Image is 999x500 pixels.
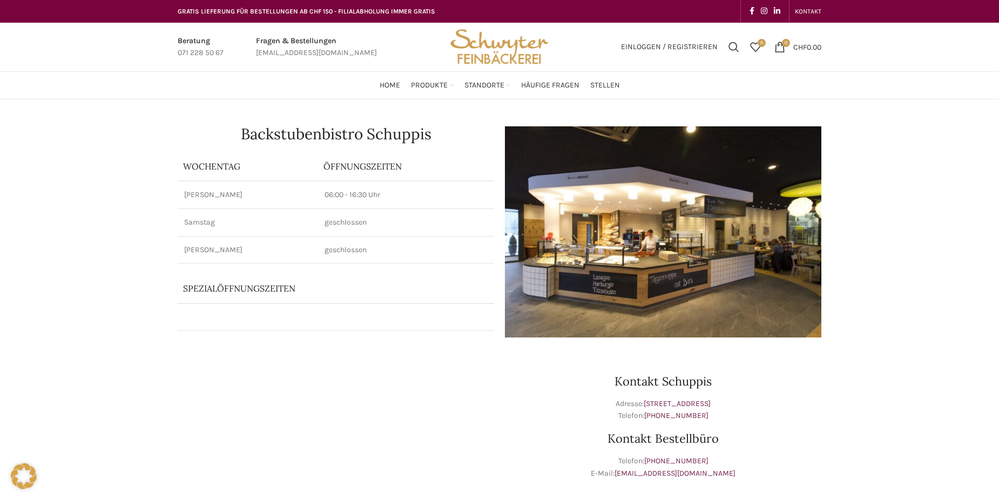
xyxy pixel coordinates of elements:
[644,399,711,408] a: [STREET_ADDRESS]
[769,36,827,58] a: 0 CHF0.00
[521,75,579,96] a: Häufige Fragen
[521,80,579,91] span: Häufige Fragen
[644,411,708,420] a: [PHONE_NUMBER]
[447,23,552,71] img: Bäckerei Schwyter
[447,42,552,51] a: Site logo
[789,1,827,22] div: Secondary navigation
[184,217,312,228] p: Samstag
[411,80,448,91] span: Produkte
[723,36,745,58] a: Suchen
[505,433,821,444] h3: Kontakt Bestellbüro
[616,36,723,58] a: Einloggen / Registrieren
[771,4,784,19] a: Linkedin social link
[178,126,494,141] h1: Backstubenbistro Schuppis
[758,39,766,47] span: 0
[745,36,766,58] div: Meine Wunschliste
[184,245,312,255] p: [PERSON_NAME]
[183,282,436,294] p: Spezialöffnungszeiten
[621,43,718,51] span: Einloggen / Registrieren
[745,36,766,58] a: 0
[795,1,821,22] a: KONTAKT
[795,8,821,15] span: KONTAKT
[411,75,454,96] a: Produkte
[325,190,488,200] p: 06:00 - 16:30 Uhr
[325,245,488,255] p: geschlossen
[746,4,758,19] a: Facebook social link
[323,160,489,172] p: ÖFFNUNGSZEITEN
[380,75,400,96] a: Home
[256,35,377,59] a: Infobox link
[184,190,312,200] p: [PERSON_NAME]
[172,75,827,96] div: Main navigation
[183,160,313,172] p: Wochentag
[325,217,488,228] p: geschlossen
[615,469,735,478] a: [EMAIL_ADDRESS][DOMAIN_NAME]
[590,75,620,96] a: Stellen
[380,80,400,91] span: Home
[793,42,821,51] bdi: 0.00
[505,375,821,387] h3: Kontakt Schuppis
[782,39,790,47] span: 0
[505,455,821,479] p: Telefon: E-Mail:
[590,80,620,91] span: Stellen
[644,456,708,465] a: [PHONE_NUMBER]
[178,8,435,15] span: GRATIS LIEFERUNG FÜR BESTELLUNGEN AB CHF 150 - FILIALABHOLUNG IMMER GRATIS
[464,75,510,96] a: Standorte
[793,42,807,51] span: CHF
[464,80,504,91] span: Standorte
[505,398,821,422] p: Adresse: Telefon:
[178,35,224,59] a: Infobox link
[758,4,771,19] a: Instagram social link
